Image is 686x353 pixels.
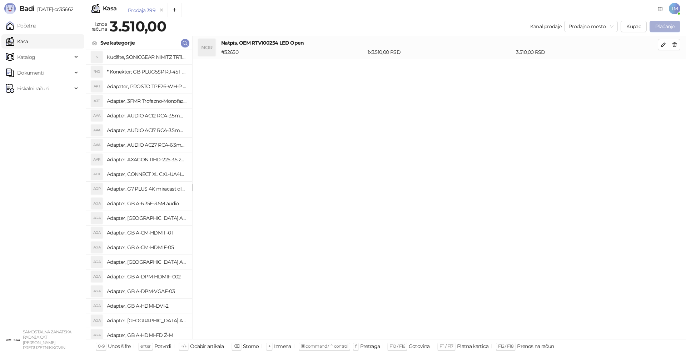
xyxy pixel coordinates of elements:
div: Storno [243,342,259,351]
div: A3T [91,95,103,107]
div: AAR [91,154,103,165]
div: AGA [91,256,103,268]
h4: Adapter, AXAGON RHD-225 3.5 za 2x2.5 [107,154,187,165]
h4: Natpis, OEM RTV100254 LED Open [221,39,658,47]
span: [DATE]-cc35662 [34,6,73,12]
span: F12 / F18 [498,343,513,349]
div: Iznos računa [90,19,108,34]
button: Plaćanje [650,21,680,32]
div: 1 x 3.510,00 RSD [366,48,514,56]
img: Logo [4,3,16,14]
div: Kasa [103,6,116,11]
img: 64x64-companyLogo-ae27db6e-dfce-48a1-b68e-83471bd1bffd.png [6,333,20,347]
div: Odabir artikala [190,342,224,351]
span: ⌫ [234,343,239,349]
a: Dokumentacija [655,3,666,14]
span: f [355,343,356,349]
h4: * Konektor; GB PLUG5SP RJ-45 FTP Kat.5 [107,66,187,77]
div: Platna kartica [457,342,488,351]
div: AGA [91,242,103,253]
h4: Adapter, 3FMR Trofazno-Monofazni [107,95,187,107]
h4: Adapter, [GEOGRAPHIC_DATA] A-AC-UKEU-001 UK na EU 7.5A [107,212,187,224]
span: ⌘ command / ⌃ control [301,343,348,349]
span: ↑/↓ [181,343,187,349]
span: TM [669,3,680,14]
div: AGA [91,198,103,209]
button: remove [157,7,166,13]
div: # 32650 [220,48,366,56]
h4: Adapter, GB A-HDMI-FD Ž-M [107,329,187,341]
span: Katalog [17,50,35,64]
div: Unos šifre [108,342,131,351]
h4: Adapater, PROSTO TPF26-WH-P razdelnik [107,81,187,92]
strong: 3.510,00 [110,17,166,35]
h4: Adapter, AUDIO AC17 RCA-3.5mm stereo [107,125,187,136]
h4: Adapter, GB A-CM-HDMIF-05 [107,242,187,253]
div: AAA [91,125,103,136]
span: enter [140,343,151,349]
div: AGA [91,271,103,282]
div: AGA [91,300,103,312]
button: Kupac [621,21,647,32]
small: SAMOSTALNA ZANATSKA RADNJA CAT [PERSON_NAME] PREDUZETNIK KOVIN [23,329,71,350]
div: S [91,51,103,63]
div: NOR [198,39,215,56]
div: APT [91,81,103,92]
div: AAA [91,110,103,121]
div: AGA [91,227,103,238]
h4: Adapter, G7 PLUS 4K miracast dlna airplay za TV [107,183,187,195]
h4: Adapter, GB A-HDMI-DVI-2 [107,300,187,312]
h4: Adapter, [GEOGRAPHIC_DATA] A-CMU3-LAN-05 hub [107,256,187,268]
span: Prodajno mesto [568,21,613,32]
div: Sve kategorije [100,39,135,47]
span: F11 / F17 [439,343,453,349]
div: Kanal prodaje [530,22,562,30]
h4: Adapter, AUDIO AC27 RCA-6.3mm stereo [107,139,187,151]
h4: Kućište, SONICGEAR NIMITZ TR1100 belo BEZ napajanja [107,51,187,63]
div: AGP [91,183,103,195]
div: grid [86,50,192,339]
div: Prodaja 399 [128,6,155,14]
div: 3.510,00 RSD [514,48,659,56]
h4: Adapter, AUDIO AC12 RCA-3.5mm mono [107,110,187,121]
h4: Adapter, GB A-CM-HDMIF-01 [107,227,187,238]
span: F10 / F16 [389,343,405,349]
div: Potvrdi [154,342,171,351]
div: AGA [91,315,103,326]
h4: Adapter, GB A-DPM-VGAF-03 [107,286,187,297]
button: Add tab [168,3,182,17]
div: Pretraga [360,342,380,351]
div: AGA [91,286,103,297]
span: Dokumenti [17,66,44,80]
div: ACX [91,168,103,180]
h4: Adapter, GB A-6.35F-3.5M audio [107,198,187,209]
div: AGA [91,212,103,224]
span: Fiskalni računi [17,81,49,96]
h4: Adapter, CONNECT XL CXL-UA4IN1 putni univerzalni [107,168,187,180]
div: AGA [91,329,103,341]
div: Gotovina [409,342,430,351]
h4: Adapter, GB A-DPM-HDMIF-002 [107,271,187,282]
h4: Adapter, [GEOGRAPHIC_DATA] A-HDMI-FC Ž-M [107,315,187,326]
span: + [268,343,270,349]
span: 0-9 [98,343,104,349]
div: Prenos na račun [517,342,554,351]
span: Badi [19,4,34,13]
div: Izmena [274,342,291,351]
a: Kasa [6,34,28,49]
a: Početna [6,19,36,33]
div: AAA [91,139,103,151]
